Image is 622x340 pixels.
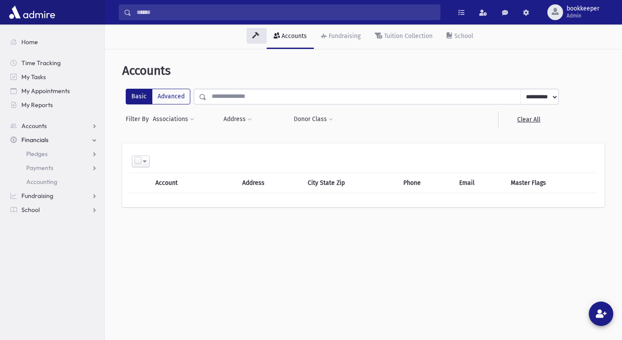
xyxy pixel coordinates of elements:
span: Accounting [26,178,57,186]
span: Admin [567,12,599,19]
span: Time Tracking [21,59,61,67]
div: Fundraising [327,32,361,40]
th: Account [150,173,216,193]
div: Accounts [280,32,307,40]
a: Fundraising [314,24,368,49]
a: School [3,203,104,217]
a: Accounts [3,119,104,133]
span: My Appointments [21,87,70,95]
a: Fundraising [3,189,104,203]
button: Associations [152,111,195,127]
a: Accounting [3,175,104,189]
span: My Reports [21,101,53,109]
a: Tuition Collection [368,24,440,49]
span: Fundraising [21,192,53,200]
label: Basic [126,89,152,104]
a: Financials [3,133,104,147]
span: Accounts [21,122,47,130]
span: School [21,206,40,214]
div: Tuition Collection [382,32,433,40]
a: My Appointments [3,84,104,98]
th: Email [454,173,505,193]
img: AdmirePro [7,3,57,21]
th: City State Zip [302,173,398,193]
input: Search [131,4,440,20]
th: Master Flags [505,173,598,193]
th: Phone [398,173,454,193]
th: Address [237,173,302,193]
span: Accounts [122,63,171,78]
a: Payments [3,161,104,175]
span: Home [21,38,38,46]
label: Advanced [152,89,190,104]
a: Clear All [498,111,559,127]
a: My Tasks [3,70,104,84]
a: Time Tracking [3,56,104,70]
a: School [440,24,480,49]
a: My Reports [3,98,104,112]
span: Filter By [126,114,152,124]
a: Pledges [3,147,104,161]
a: Home [3,35,104,49]
span: Payments [26,164,53,172]
button: Address [223,111,252,127]
div: FilterModes [126,89,190,104]
span: bookkeeper [567,5,599,12]
div: School [453,32,473,40]
span: My Tasks [21,73,46,81]
span: Pledges [26,150,48,158]
button: Donor Class [293,111,333,127]
a: Accounts [267,24,314,49]
span: Financials [21,136,48,144]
